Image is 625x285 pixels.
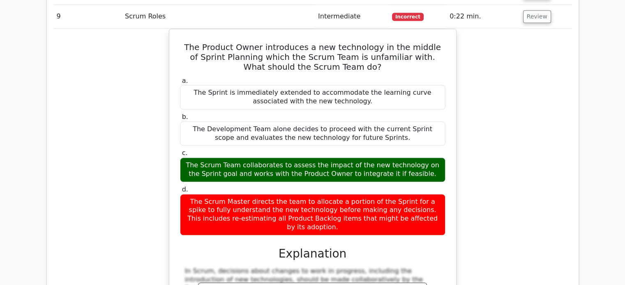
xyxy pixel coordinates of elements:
span: Incorrect [392,13,424,21]
td: 0:22 min. [446,5,520,28]
td: 9 [53,5,122,28]
span: b. [182,113,188,121]
span: a. [182,77,188,84]
div: The Scrum Team collaborates to assess the impact of the new technology on the Sprint goal and wor... [180,157,445,182]
button: Review [523,10,551,23]
div: The Sprint is immediately extended to accommodate the learning curve associated with the new tech... [180,85,445,109]
td: Scrum Roles [122,5,315,28]
td: Intermediate [315,5,389,28]
div: The Development Team alone decides to proceed with the current Sprint scope and evaluates the new... [180,121,445,146]
h5: The Product Owner introduces a new technology in the middle of Sprint Planning which the Scrum Te... [179,42,446,72]
div: The Scrum Master directs the team to allocate a portion of the Sprint for a spike to fully unders... [180,194,445,235]
span: d. [182,185,188,193]
h3: Explanation [185,247,440,261]
span: c. [182,149,188,157]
